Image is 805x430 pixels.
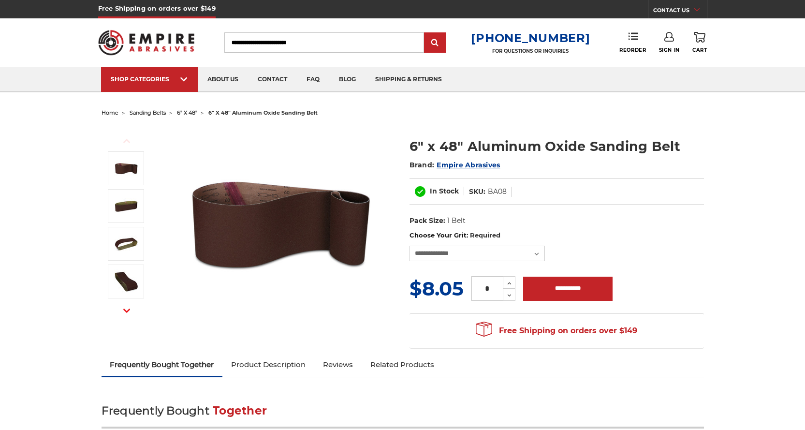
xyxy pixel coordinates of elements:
button: Next [115,300,138,321]
a: contact [248,67,297,92]
a: faq [297,67,329,92]
a: Product Description [222,354,314,375]
span: 6" x 48" aluminum oxide sanding belt [208,109,318,116]
a: CONTACT US [653,5,707,18]
button: Previous [115,131,138,151]
a: about us [198,67,248,92]
span: $8.05 [410,277,464,300]
input: Submit [425,33,445,53]
span: Cart [692,47,707,53]
h1: 6" x 48" Aluminum Oxide Sanding Belt [410,137,704,156]
span: Sign In [659,47,680,53]
a: Related Products [362,354,443,375]
img: 6" x 48" Sanding Belt - Aluminum Oxide [114,232,138,256]
a: Cart [692,32,707,53]
small: Required [470,231,500,239]
dt: Pack Size: [410,216,445,226]
a: Frequently Bought Together [102,354,223,375]
dt: SKU: [469,187,485,197]
a: 6" x 48" [177,109,197,116]
img: Empire Abrasives [98,24,195,61]
a: shipping & returns [366,67,452,92]
img: 6" x 48" AOX Sanding Belt [114,194,138,218]
a: home [102,109,118,116]
a: blog [329,67,366,92]
p: FOR QUESTIONS OR INQUIRIES [471,48,590,54]
label: Choose Your Grit: [410,231,704,240]
span: Brand: [410,161,435,169]
img: 6" x 48" Aluminum Oxide Sanding Belt [114,156,138,180]
div: SHOP CATEGORIES [111,75,188,83]
img: 6" x 48" Aluminum Oxide Sanding Belt [184,127,378,320]
a: sanding belts [130,109,166,116]
dd: BA08 [488,187,507,197]
span: Free Shipping on orders over $149 [476,321,637,341]
a: Empire Abrasives [437,161,500,169]
a: Reviews [314,354,362,375]
span: Together [213,404,267,417]
a: [PHONE_NUMBER] [471,31,590,45]
span: Reorder [619,47,646,53]
span: Frequently Bought [102,404,209,417]
a: Reorder [619,32,646,53]
span: In Stock [430,187,459,195]
dd: 1 Belt [447,216,466,226]
img: 6" x 48" Sanding Belt - AOX [114,269,138,294]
